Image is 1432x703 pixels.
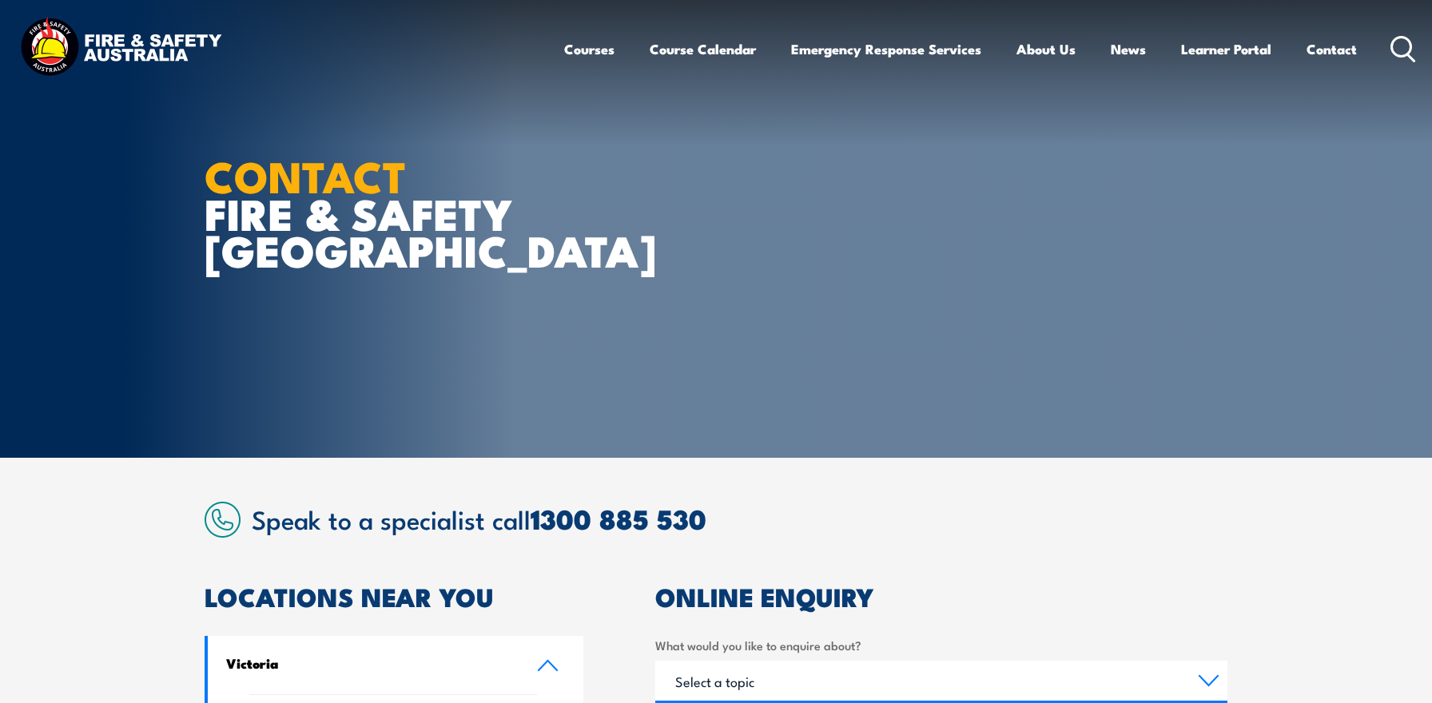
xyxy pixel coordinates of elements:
[1111,28,1146,70] a: News
[205,585,583,607] h2: LOCATIONS NEAR YOU
[650,28,756,70] a: Course Calendar
[531,497,706,539] a: 1300 885 530
[791,28,981,70] a: Emergency Response Services
[226,654,512,672] h4: Victoria
[564,28,615,70] a: Courses
[655,585,1227,607] h2: ONLINE ENQUIRY
[205,157,599,268] h1: FIRE & SAFETY [GEOGRAPHIC_DATA]
[1181,28,1271,70] a: Learner Portal
[208,636,583,694] a: Victoria
[1307,28,1357,70] a: Contact
[252,504,1227,533] h2: Speak to a specialist call
[655,636,1227,654] label: What would you like to enquire about?
[205,141,407,208] strong: CONTACT
[1016,28,1076,70] a: About Us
